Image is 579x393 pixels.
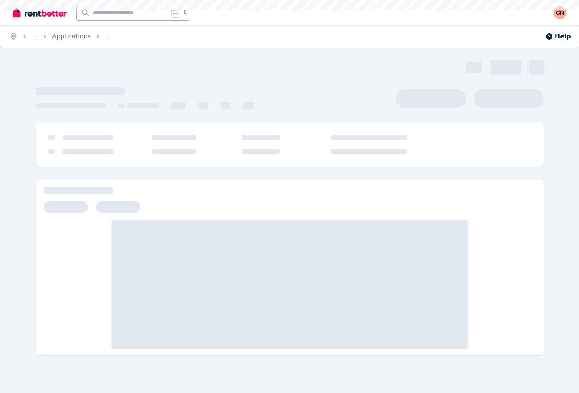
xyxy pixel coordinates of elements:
a: ... [105,33,111,40]
button: Help [545,32,571,41]
img: Gabrielle Kennedy [554,6,566,19]
img: RentBetter [13,7,67,19]
span: ... [32,33,38,40]
span: k [183,10,186,16]
a: Applications [52,33,91,40]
